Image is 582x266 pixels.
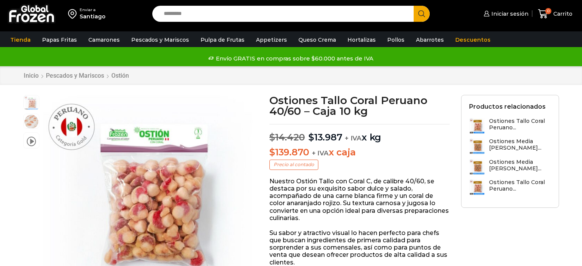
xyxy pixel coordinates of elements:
[383,33,408,47] a: Pollos
[269,95,450,116] h1: Ostiones Tallo Coral Peruano 40/60 – Caja 10 kg
[269,147,450,158] p: x caja
[482,6,528,21] a: Iniciar sesión
[452,33,494,47] a: Descuentos
[489,10,528,18] span: Iniciar sesión
[7,33,34,47] a: Tienda
[269,178,450,222] p: Nuestro Ostión Tallo con Coral C, de calibre 40/60, se destaca por su exquisito sabor dulce y sal...
[252,33,291,47] a: Appetizers
[551,10,572,18] span: Carrito
[469,118,551,134] a: Ostiones Tallo Coral Peruano...
[269,124,450,143] p: x kg
[111,72,129,79] a: Ostión
[312,149,329,157] span: + IVA
[269,229,450,266] p: Su sabor y atractivo visual lo hacen perfecto para chefs que buscan ingredientes de primera calid...
[489,138,551,151] h3: Ostiones Media [PERSON_NAME]...
[412,33,448,47] a: Abarrotes
[308,132,342,143] bdi: 13.987
[197,33,248,47] a: Pulpa de Frutas
[46,72,104,79] a: Pescados y Mariscos
[80,7,106,13] div: Enviar a
[489,118,551,131] h3: Ostiones Tallo Coral Peruano...
[295,33,340,47] a: Queso Crema
[269,132,305,143] bdi: 14.420
[80,13,106,20] div: Santiago
[269,147,309,158] bdi: 139.870
[414,6,430,22] button: Search button
[24,114,39,129] span: ostion tallo coral
[469,103,546,110] h2: Productos relacionados
[545,8,551,14] span: 0
[68,7,80,20] img: address-field-icon.svg
[536,5,574,23] a: 0 Carrito
[269,147,275,158] span: $
[489,159,551,172] h3: Ostiones Media [PERSON_NAME]...
[269,160,318,170] p: Precio al contado
[24,95,39,111] span: con coral 40:60
[127,33,193,47] a: Pescados y Mariscos
[38,33,81,47] a: Papas Fritas
[23,72,129,79] nav: Breadcrumb
[469,179,551,196] a: Ostiones Tallo Coral Peruano...
[469,138,551,155] a: Ostiones Media [PERSON_NAME]...
[85,33,124,47] a: Camarones
[308,132,314,143] span: $
[23,72,39,79] a: Inicio
[345,134,362,142] span: + IVA
[269,132,275,143] span: $
[469,159,551,175] a: Ostiones Media [PERSON_NAME]...
[344,33,380,47] a: Hortalizas
[489,179,551,192] h3: Ostiones Tallo Coral Peruano...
